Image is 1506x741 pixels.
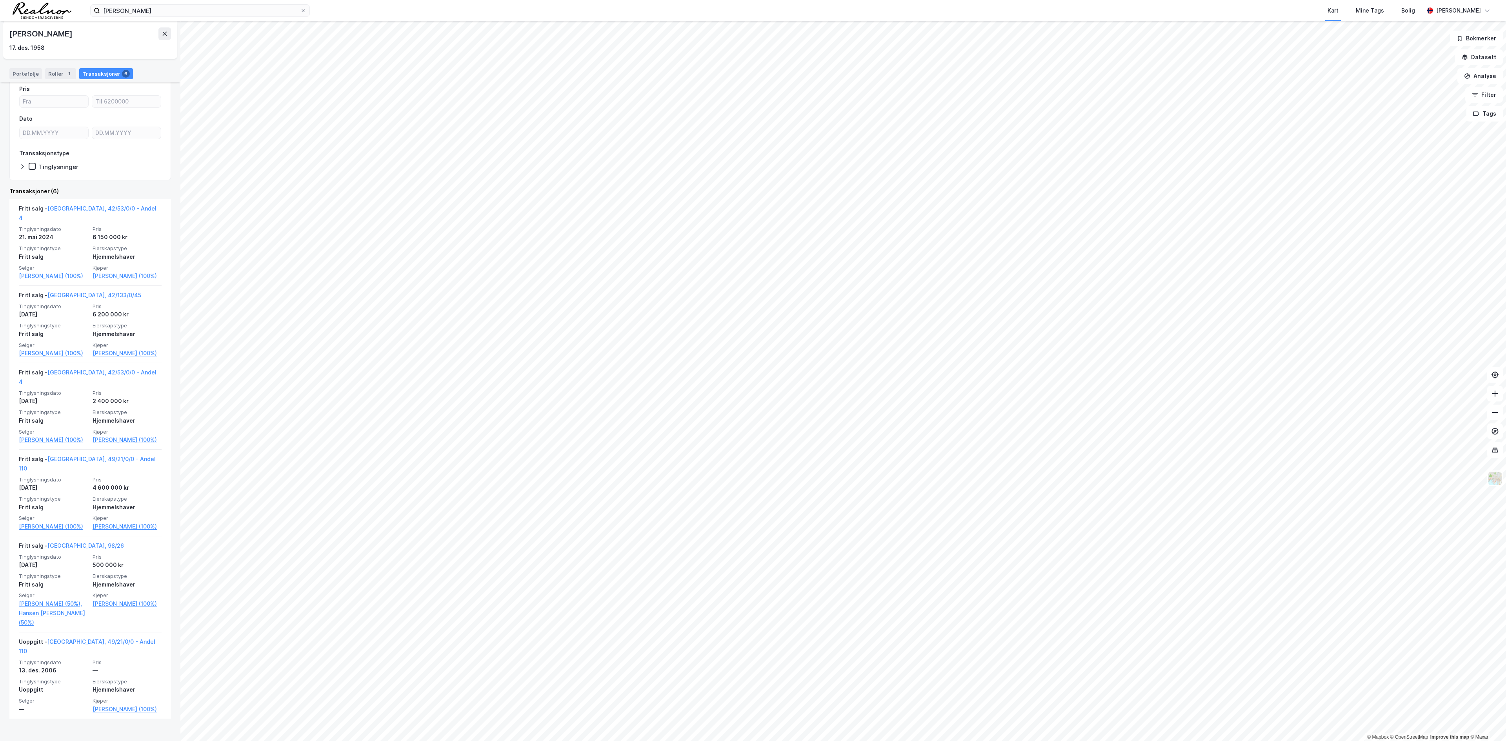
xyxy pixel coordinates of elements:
[20,96,88,107] input: Fra
[19,114,33,123] div: Dato
[9,43,45,53] div: 17. des. 1958
[19,204,162,226] div: Fritt salg -
[93,666,162,675] div: —
[19,303,88,310] span: Tinglysningsdato
[93,226,162,232] span: Pris
[93,592,162,599] span: Kjøper
[93,476,162,483] span: Pris
[1450,31,1503,46] button: Bokmerker
[1465,87,1503,103] button: Filter
[19,638,155,654] a: [GEOGRAPHIC_DATA], 49/21/0/0 - Andel 110
[19,608,88,627] a: Hansen [PERSON_NAME] (50%)
[19,245,88,252] span: Tinglysningstype
[92,96,161,107] input: Til 6200000
[93,271,162,281] a: [PERSON_NAME] (100%)
[13,2,71,19] img: realnor-logo.934646d98de889bb5806.png
[19,573,88,579] span: Tinglysningstype
[1367,734,1389,740] a: Mapbox
[19,271,88,281] a: [PERSON_NAME] (100%)
[19,369,156,385] a: [GEOGRAPHIC_DATA], 42/53/0/0 - Andel 4
[1467,703,1506,741] div: Kontrollprogram for chat
[93,560,162,570] div: 500 000 kr
[19,416,88,425] div: Fritt salg
[93,390,162,396] span: Pris
[39,163,78,171] div: Tinglysninger
[1467,703,1506,741] iframe: Chat Widget
[1466,106,1503,122] button: Tags
[93,705,162,714] a: [PERSON_NAME] (100%)
[79,68,133,79] div: Transaksjoner
[19,390,88,396] span: Tinglysningsdato
[93,429,162,435] span: Kjøper
[93,678,162,685] span: Eierskapstype
[19,84,30,94] div: Pris
[47,292,141,298] a: [GEOGRAPHIC_DATA], 42/133/0/45
[19,349,88,358] a: [PERSON_NAME] (100%)
[93,496,162,502] span: Eierskapstype
[19,522,88,531] a: [PERSON_NAME] (100%)
[93,580,162,589] div: Hjemmelshaver
[93,573,162,579] span: Eierskapstype
[19,554,88,560] span: Tinglysningsdato
[93,342,162,349] span: Kjøper
[19,476,88,483] span: Tinglysningsdato
[93,409,162,416] span: Eierskapstype
[19,310,88,319] div: [DATE]
[19,291,141,303] div: Fritt salg -
[93,697,162,704] span: Kjøper
[19,252,88,262] div: Fritt salg
[93,435,162,445] a: [PERSON_NAME] (100%)
[9,68,42,79] div: Portefølje
[19,560,88,570] div: [DATE]
[19,659,88,666] span: Tinglysningsdato
[93,659,162,666] span: Pris
[19,541,124,554] div: Fritt salg -
[1488,471,1502,486] img: Z
[19,454,162,476] div: Fritt salg -
[20,127,88,139] input: DD.MM.YYYY
[93,396,162,406] div: 2 400 000 kr
[93,483,162,492] div: 4 600 000 kr
[1455,49,1503,65] button: Datasett
[1457,68,1503,84] button: Analyse
[19,226,88,232] span: Tinglysningsdato
[19,265,88,271] span: Selger
[93,232,162,242] div: 6 150 000 kr
[19,368,162,390] div: Fritt salg -
[93,515,162,521] span: Kjøper
[1390,734,1428,740] a: OpenStreetMap
[19,685,88,694] div: Uoppgitt
[19,496,88,502] span: Tinglysningstype
[1356,6,1384,15] div: Mine Tags
[65,70,73,78] div: 1
[1436,6,1481,15] div: [PERSON_NAME]
[19,483,88,492] div: [DATE]
[19,697,88,704] span: Selger
[45,68,76,79] div: Roller
[93,329,162,339] div: Hjemmelshaver
[92,127,161,139] input: DD.MM.YYYY
[19,599,88,608] a: [PERSON_NAME] (50%),
[19,149,69,158] div: Transaksjonstype
[19,322,88,329] span: Tinglysningstype
[19,435,88,445] a: [PERSON_NAME] (100%)
[9,187,171,196] div: Transaksjoner (6)
[93,303,162,310] span: Pris
[19,503,88,512] div: Fritt salg
[93,349,162,358] a: [PERSON_NAME] (100%)
[93,522,162,531] a: [PERSON_NAME] (100%)
[19,396,88,406] div: [DATE]
[1328,6,1339,15] div: Kart
[93,310,162,319] div: 6 200 000 kr
[1401,6,1415,15] div: Bolig
[19,515,88,521] span: Selger
[19,329,88,339] div: Fritt salg
[93,416,162,425] div: Hjemmelshaver
[100,5,300,16] input: Søk på adresse, matrikkel, gårdeiere, leietakere eller personer
[19,637,162,659] div: Uoppgitt -
[19,342,88,349] span: Selger
[19,666,88,675] div: 13. des. 2006
[19,409,88,416] span: Tinglysningstype
[93,685,162,694] div: Hjemmelshaver
[93,252,162,262] div: Hjemmelshaver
